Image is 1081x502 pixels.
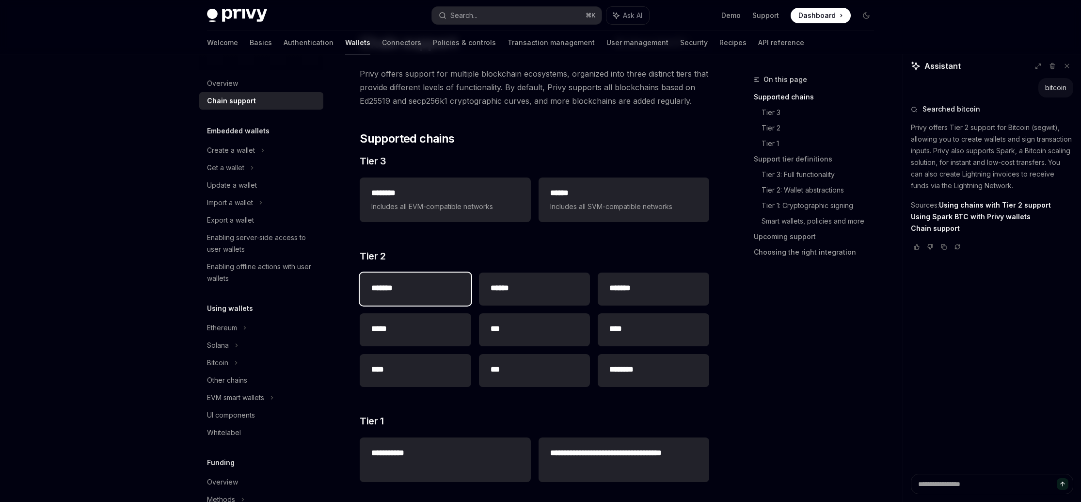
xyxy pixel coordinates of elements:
span: Tier 3 [360,154,386,168]
div: Solana [207,340,229,351]
span: Includes all EVM-compatible networks [371,201,519,212]
a: Security [680,31,708,54]
a: Support tier definitions [754,151,882,167]
span: ⌘ K [586,12,596,19]
div: UI components [207,409,255,421]
h5: Using wallets [207,303,253,314]
a: Policies & controls [433,31,496,54]
a: Other chains [199,372,323,389]
a: Export a wallet [199,211,323,229]
a: Chain support [911,224,960,233]
div: Enabling offline actions with user wallets [207,261,318,284]
a: Enabling offline actions with user wallets [199,258,323,287]
span: Searched bitcoin [922,104,980,114]
a: User management [606,31,668,54]
span: Ask AI [623,11,642,20]
a: Demo [721,11,741,20]
div: Chain support [207,95,256,107]
span: Includes all SVM-compatible networks [550,201,698,212]
span: On this page [763,74,807,85]
div: Get a wallet [207,162,244,174]
a: UI components [199,406,323,424]
button: Searched bitcoin [911,104,1073,114]
a: Transaction management [508,31,595,54]
a: Tier 3: Full functionality [762,167,882,182]
a: Smart wallets, policies and more [762,213,882,229]
a: Overview [199,473,323,491]
a: Connectors [382,31,421,54]
div: bitcoin [1045,83,1066,93]
a: **** ***Includes all EVM-compatible networks [360,178,530,222]
a: Tier 3 [762,105,882,120]
a: Dashboard [791,8,851,23]
span: Supported chains [360,131,454,146]
h5: Embedded wallets [207,125,270,137]
a: Update a wallet [199,177,323,194]
div: Export a wallet [207,214,254,226]
a: Authentication [284,31,334,54]
button: Send message [1057,478,1068,490]
a: **** *Includes all SVM-compatible networks [539,178,709,222]
span: Assistant [924,60,961,72]
span: Tier 1 [360,414,383,428]
span: Dashboard [798,11,836,20]
a: Tier 2: Wallet abstractions [762,182,882,198]
h5: Funding [207,457,235,469]
a: Recipes [719,31,747,54]
div: EVM smart wallets [207,392,264,404]
a: Wallets [345,31,370,54]
a: Overview [199,75,323,92]
div: Search... [450,10,477,21]
a: Tier 1: Cryptographic signing [762,198,882,213]
a: Support [752,11,779,20]
div: Bitcoin [207,357,228,369]
div: Whitelabel [207,427,241,438]
a: Tier 1 [762,136,882,151]
a: API reference [758,31,804,54]
a: Tier 2 [762,120,882,136]
button: Search...⌘K [432,7,602,24]
a: Supported chains [754,89,882,105]
a: Using chains with Tier 2 support [939,201,1051,210]
div: Overview [207,78,238,89]
div: Other chains [207,374,247,386]
a: Basics [250,31,272,54]
div: Enabling server-side access to user wallets [207,232,318,255]
div: Update a wallet [207,179,257,191]
a: Enabling server-side access to user wallets [199,229,323,258]
div: Overview [207,476,238,488]
div: Ethereum [207,322,237,334]
a: Welcome [207,31,238,54]
span: Tier 2 [360,249,385,263]
img: dark logo [207,9,267,22]
a: Choosing the right integration [754,244,882,260]
a: Whitelabel [199,424,323,441]
a: Chain support [199,92,323,110]
span: Privy offers support for multiple blockchain ecosystems, organized into three distinct tiers that... [360,67,709,108]
a: Upcoming support [754,229,882,244]
a: Using Spark BTC with Privy wallets [911,212,1031,221]
div: Create a wallet [207,145,255,156]
p: Sources: [911,199,1073,234]
button: Toggle dark mode [858,8,874,23]
div: Import a wallet [207,197,253,209]
button: Ask AI [606,7,649,24]
p: Privy offers Tier 2 support for Bitcoin (segwit), allowing you to create wallets and sign transac... [911,122,1073,192]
